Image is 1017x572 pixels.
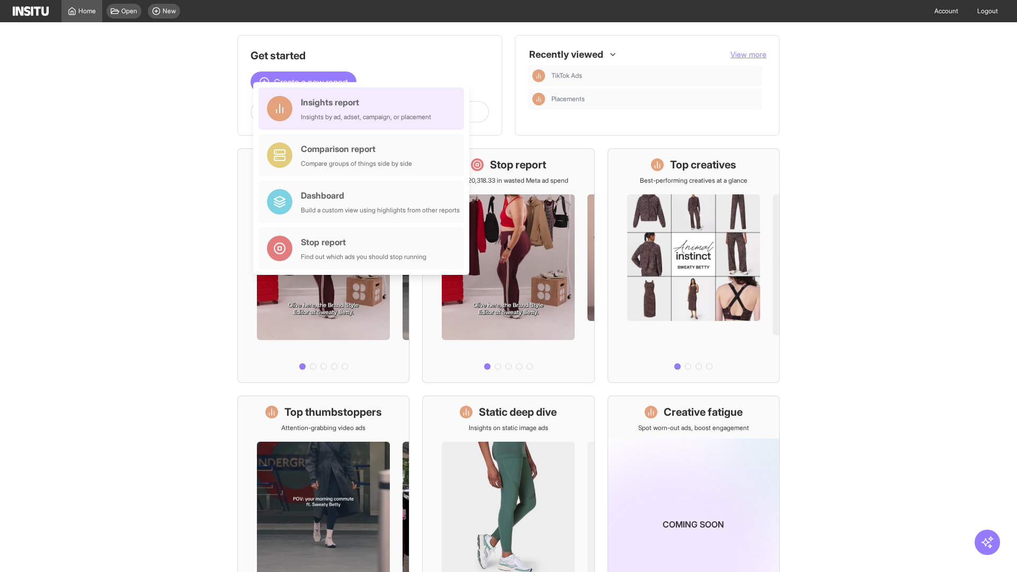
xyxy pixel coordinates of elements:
[730,49,766,60] button: View more
[551,71,582,80] span: TikTok Ads
[730,50,766,59] span: View more
[301,206,460,215] div: Build a custom view using highlights from other reports
[13,6,49,16] img: Logo
[608,148,780,383] a: Top creativesBest-performing creatives at a glance
[78,7,96,15] span: Home
[237,148,409,383] a: What's live nowSee all active ads instantly
[551,95,758,103] span: Placements
[532,69,545,82] div: Insights
[301,96,431,109] div: Insights report
[281,424,365,432] p: Attention-grabbing video ads
[301,253,426,261] div: Find out which ads you should stop running
[670,157,736,172] h1: Top creatives
[301,189,460,202] div: Dashboard
[301,159,412,168] div: Compare groups of things side by side
[640,176,747,185] p: Best-performing creatives at a glance
[274,76,348,88] span: Create a new report
[551,71,758,80] span: TikTok Ads
[469,424,548,432] p: Insights on static image ads
[163,7,176,15] span: New
[121,7,137,15] span: Open
[301,113,431,121] div: Insights by ad, adset, campaign, or placement
[422,148,594,383] a: Stop reportSave £20,318.33 in wasted Meta ad spend
[490,157,546,172] h1: Stop report
[251,71,356,93] button: Create a new report
[551,95,585,103] span: Placements
[532,93,545,105] div: Insights
[284,405,382,419] h1: Top thumbstoppers
[479,405,557,419] h1: Static deep dive
[251,48,489,63] h1: Get started
[449,176,568,185] p: Save £20,318.33 in wasted Meta ad spend
[301,142,412,155] div: Comparison report
[301,236,426,248] div: Stop report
